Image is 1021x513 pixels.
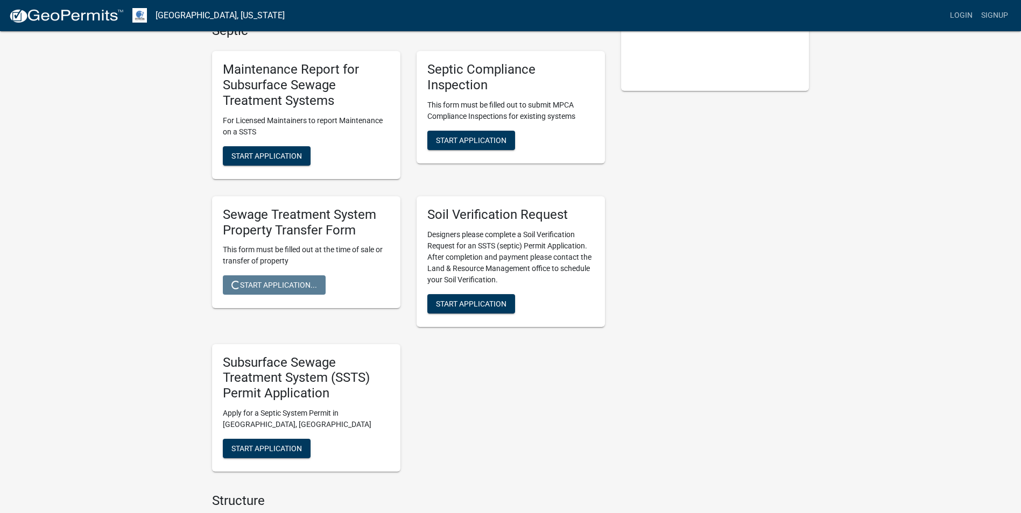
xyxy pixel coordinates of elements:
[427,207,594,223] h5: Soil Verification Request
[223,146,311,166] button: Start Application
[223,275,326,295] button: Start Application...
[427,229,594,286] p: Designers please complete a Soil Verification Request for an SSTS (septic) Permit Application. Af...
[427,62,594,93] h5: Septic Compliance Inspection
[427,294,515,313] button: Start Application
[223,355,390,401] h5: Subsurface Sewage Treatment System (SSTS) Permit Application
[977,5,1012,26] a: Signup
[223,439,311,458] button: Start Application
[436,299,506,308] span: Start Application
[156,6,285,25] a: [GEOGRAPHIC_DATA], [US_STATE]
[946,5,977,26] a: Login
[223,244,390,267] p: This form must be filled out at the time of sale or transfer of property
[231,281,317,289] span: Start Application...
[436,136,506,144] span: Start Application
[212,493,605,509] h4: Structure
[223,408,390,430] p: Apply for a Septic System Permit in [GEOGRAPHIC_DATA], [GEOGRAPHIC_DATA]
[223,115,390,138] p: For Licensed Maintainers to report Maintenance on a SSTS
[223,62,390,108] h5: Maintenance Report for Subsurface Sewage Treatment Systems
[231,151,302,160] span: Start Application
[223,207,390,238] h5: Sewage Treatment System Property Transfer Form
[427,131,515,150] button: Start Application
[231,444,302,452] span: Start Application
[132,8,147,23] img: Otter Tail County, Minnesota
[427,99,594,122] p: This form must be filled out to submit MPCA Compliance Inspections for existing systems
